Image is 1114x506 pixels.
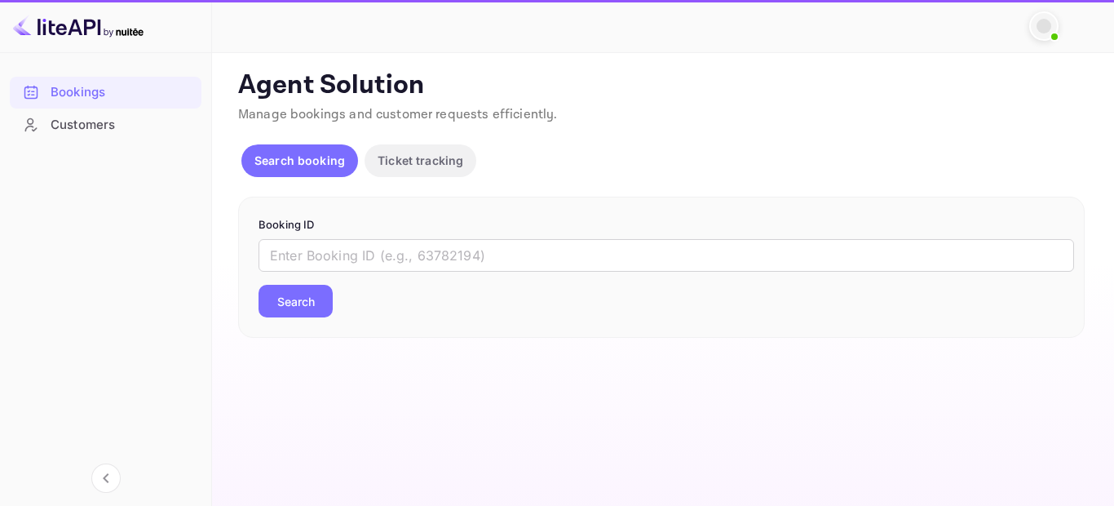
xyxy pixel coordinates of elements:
[238,106,558,123] span: Manage bookings and customer requests efficiently.
[51,83,193,102] div: Bookings
[10,109,201,141] div: Customers
[378,152,463,169] p: Ticket tracking
[10,109,201,140] a: Customers
[10,77,201,109] div: Bookings
[13,13,144,39] img: LiteAPI logo
[259,239,1074,272] input: Enter Booking ID (e.g., 63782194)
[259,285,333,317] button: Search
[254,152,345,169] p: Search booking
[238,69,1085,102] p: Agent Solution
[91,464,121,493] button: Collapse navigation
[10,77,201,107] a: Bookings
[259,217,1064,233] p: Booking ID
[51,116,193,135] div: Customers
